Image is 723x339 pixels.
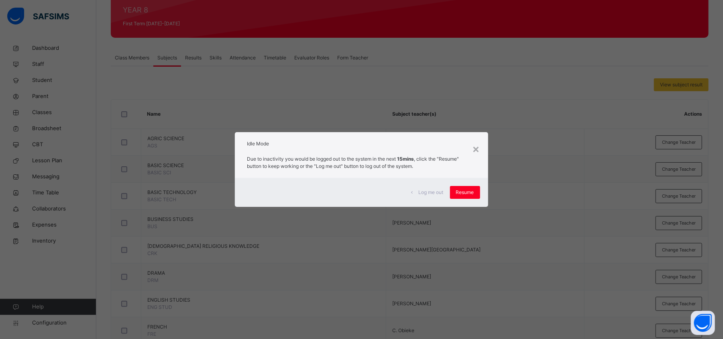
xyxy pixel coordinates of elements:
[247,140,476,147] h2: Idle Mode
[456,189,474,196] span: Resume
[247,155,476,170] p: Due to inactivity you would be logged out to the system in the next , click the "Resume" button t...
[691,311,715,335] button: Open asap
[472,140,480,157] div: ×
[397,156,414,162] strong: 15mins
[419,189,444,196] span: Log me out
